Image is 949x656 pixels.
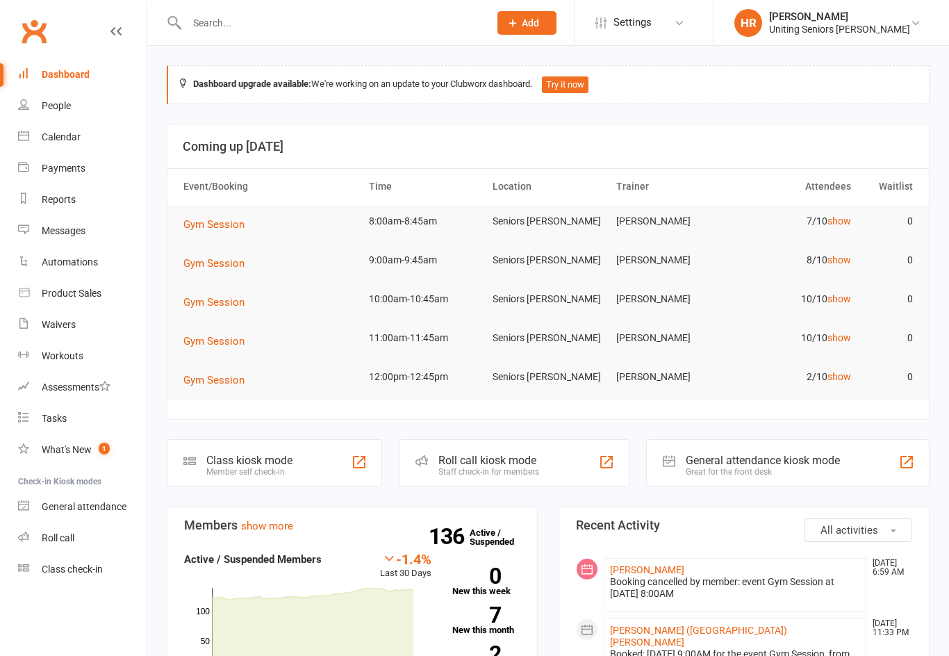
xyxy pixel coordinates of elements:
button: Try it now [542,76,588,93]
a: What's New1 [18,434,147,466]
th: Time [363,169,486,204]
a: Assessments [18,372,147,403]
td: 7/10 [734,205,857,238]
div: Great for the front desk [686,467,840,477]
a: show [827,215,851,227]
th: Event/Booking [177,169,363,204]
div: Product Sales [42,288,101,299]
td: Seniors [PERSON_NAME] [486,361,610,393]
td: 10/10 [734,322,857,354]
time: [DATE] 6:59 AM [866,559,911,577]
span: Gym Session [183,335,245,347]
div: Payments [42,163,85,174]
a: Calendar [18,122,147,153]
span: Add [522,17,539,28]
div: Workouts [42,350,83,361]
a: 7New this month [452,607,521,634]
a: Clubworx [17,14,51,49]
div: -1.4% [380,551,431,566]
strong: 0 [452,566,501,587]
div: Roll call [42,532,74,543]
button: Add [497,11,556,35]
td: 8:00am-8:45am [363,205,486,238]
td: 0 [857,283,919,315]
div: Member self check-in [206,467,292,477]
h3: Recent Activity [576,518,912,532]
a: [PERSON_NAME] ([GEOGRAPHIC_DATA]) [PERSON_NAME] [610,625,787,648]
div: Class kiosk mode [206,454,292,467]
span: All activities [820,524,878,536]
a: Roll call [18,523,147,554]
a: show [827,371,851,382]
strong: Dashboard upgrade available: [193,79,311,89]
td: [PERSON_NAME] [610,244,734,277]
a: show [827,332,851,343]
div: Waivers [42,319,76,330]
a: show [827,254,851,265]
button: Gym Session [183,294,254,311]
div: Automations [42,256,98,268]
td: Seniors [PERSON_NAME] [486,244,610,277]
span: Gym Session [183,374,245,386]
strong: 136 [429,526,470,547]
td: 2/10 [734,361,857,393]
span: Gym Session [183,257,245,270]
a: 136Active / Suspended [470,518,531,557]
td: Seniors [PERSON_NAME] [486,283,610,315]
td: [PERSON_NAME] [610,322,734,354]
td: [PERSON_NAME] [610,205,734,238]
a: Dashboard [18,59,147,90]
th: Attendees [734,169,857,204]
th: Waitlist [857,169,919,204]
div: HR [734,9,762,37]
div: Uniting Seniors [PERSON_NAME] [769,23,910,35]
div: Reports [42,194,76,205]
div: Class check-in [42,564,103,575]
div: What's New [42,444,92,455]
a: Reports [18,184,147,215]
a: Tasks [18,403,147,434]
th: Trainer [610,169,734,204]
td: 12:00pm-12:45pm [363,361,486,393]
button: All activities [804,518,912,542]
button: Gym Session [183,333,254,350]
td: Seniors [PERSON_NAME] [486,322,610,354]
input: Search... [183,13,479,33]
div: Dashboard [42,69,90,80]
div: Calendar [42,131,81,142]
td: 0 [857,205,919,238]
td: 10/10 [734,283,857,315]
div: Booking cancelled by member: event Gym Session at [DATE] 8:00AM [610,576,860,600]
a: Workouts [18,341,147,372]
td: [PERSON_NAME] [610,283,734,315]
div: General attendance kiosk mode [686,454,840,467]
div: Roll call kiosk mode [438,454,539,467]
button: Gym Session [183,216,254,233]
h3: Coming up [DATE] [183,140,914,154]
div: Staff check-in for members [438,467,539,477]
td: 0 [857,322,919,354]
div: Messages [42,225,85,236]
a: People [18,90,147,122]
td: Seniors [PERSON_NAME] [486,205,610,238]
a: 0New this week [452,568,521,596]
span: 1 [99,443,110,454]
span: Gym Session [183,296,245,309]
a: [PERSON_NAME] [610,564,684,575]
a: Product Sales [18,278,147,309]
td: 11:00am-11:45am [363,322,486,354]
div: Assessments [42,382,110,393]
td: 0 [857,361,919,393]
a: show more [241,520,293,532]
td: [PERSON_NAME] [610,361,734,393]
div: [PERSON_NAME] [769,10,910,23]
a: Waivers [18,309,147,341]
time: [DATE] 11:33 PM [866,619,911,637]
a: Payments [18,153,147,184]
td: 10:00am-10:45am [363,283,486,315]
div: We're working on an update to your Clubworx dashboard. [167,65,930,104]
button: Gym Session [183,255,254,272]
a: Class kiosk mode [18,554,147,585]
div: Tasks [42,413,67,424]
th: Location [486,169,610,204]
